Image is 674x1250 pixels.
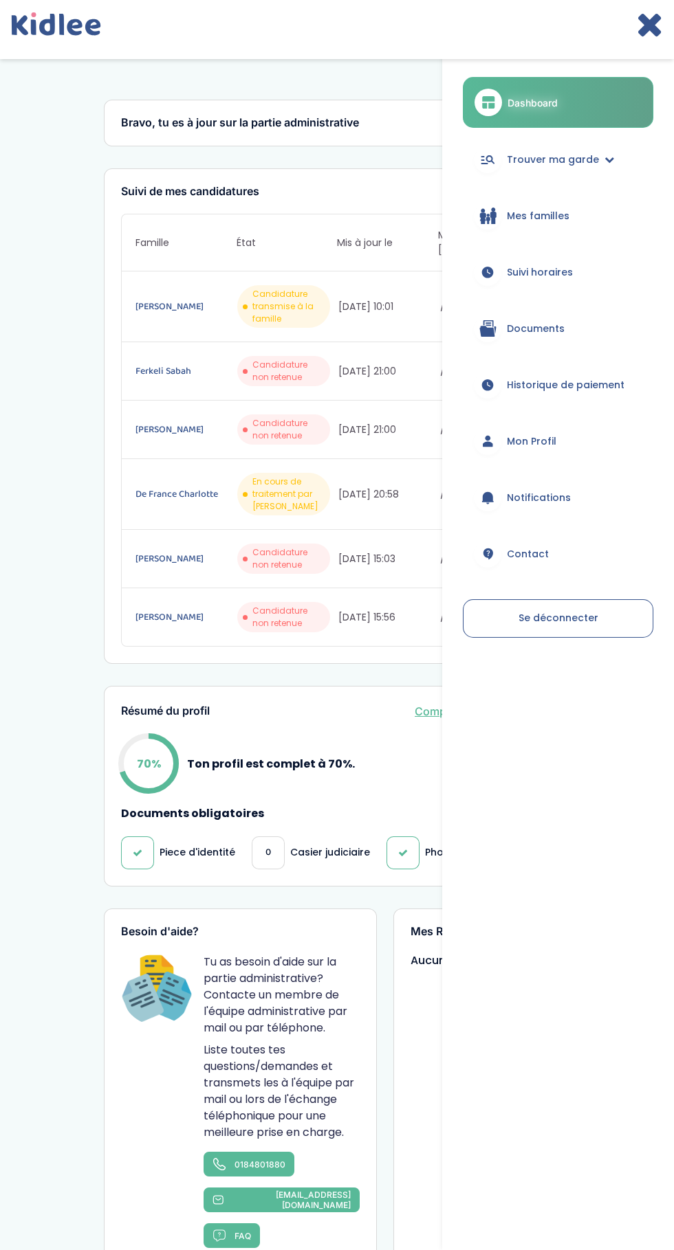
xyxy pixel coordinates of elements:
a: Notifications [463,473,653,522]
a: Suivi horaires [463,247,653,297]
a: [PERSON_NAME] [135,551,235,566]
a: Mes familles [463,191,653,241]
span: [DATE] 15:56 [338,610,437,625]
a: [PERSON_NAME] [135,610,235,625]
p: 70% [137,755,161,772]
a: De France Charlotte [135,487,235,502]
span: Se déconnecter [519,611,598,625]
p: Liste toutes tes questions/demandes et transmets les à l'équipe par mail ou lors de l'échange tél... [204,1042,360,1141]
p: Photo de profil [425,845,500,860]
span: Famille [135,236,237,250]
span: Candidature non retenue [252,605,325,629]
span: Mon Profil [507,434,556,449]
span: Candidature transmise à la famille [252,288,325,325]
span: En cours de traitement par [PERSON_NAME] [252,476,325,513]
a: Mon Profil [463,416,653,466]
p: Ton profil est complet à 70%. [187,755,355,772]
a: Dashboard [463,77,653,128]
span: Mes familles [507,209,569,223]
span: [DATE] 20:58 [338,487,437,502]
span: 0184801880 [235,1159,285,1170]
h4: Documents obligatoires [121,807,553,820]
a: Complète tes informations [415,703,553,719]
span: / [440,423,539,437]
span: Documents [507,322,565,336]
span: FAQ [235,1231,251,1241]
span: Mis à jour le [337,236,438,250]
span: Candidature non retenue [252,546,325,571]
span: [DATE] 15:03 [338,552,437,566]
p: Casier judiciaire [290,845,370,860]
img: Happiness Officer [121,954,193,1025]
p: Piece d'identité [160,845,235,860]
a: [PERSON_NAME] [135,299,235,314]
span: Historique de paiement [507,378,624,392]
span: / [440,487,539,502]
span: Contact [507,547,549,561]
span: [DATE] 21:00 [338,423,437,437]
span: [DATE] 21:00 [338,364,437,379]
span: Candidature non retenue [252,417,325,442]
span: / [440,300,539,314]
h3: Résumé du profil [121,705,210,717]
span: [EMAIL_ADDRESS][DOMAIN_NAME] [232,1190,351,1210]
h3: Bravo, tu es à jour sur la partie administrative [121,117,553,129]
a: [EMAIL_ADDRESS][DOMAIN_NAME] [204,1187,360,1212]
span: 0 [265,845,271,860]
span: Suivi horaires [507,265,573,280]
a: FAQ [204,1223,260,1248]
h3: Suivi de mes candidatures [121,186,553,198]
span: / [440,364,539,379]
span: Notifications [507,491,571,505]
a: Documents [463,304,653,353]
a: Contact [463,529,653,579]
span: État [237,236,338,250]
span: Message de [PERSON_NAME] [438,228,539,257]
a: Se déconnecter [463,599,653,638]
a: 0184801880 [204,1152,294,1176]
span: Dashboard [508,96,558,110]
h3: Mes RDV [411,926,553,938]
span: Trouver ma garde [507,153,599,167]
h3: Besoin d'aide? [121,926,360,938]
a: [PERSON_NAME] [135,422,235,437]
span: [DATE] 10:01 [338,300,437,314]
a: Trouver ma garde [463,135,653,184]
a: Ferkeli Sabah [135,364,235,379]
span: / [440,552,539,566]
a: Historique de paiement [463,360,653,410]
span: Candidature non retenue [252,359,325,383]
p: Tu as besoin d'aide sur la partie administrative? Contacte un membre de l'équipe administrative p... [204,954,360,1036]
span: Aucun prévu [411,952,552,968]
span: / [440,610,539,625]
